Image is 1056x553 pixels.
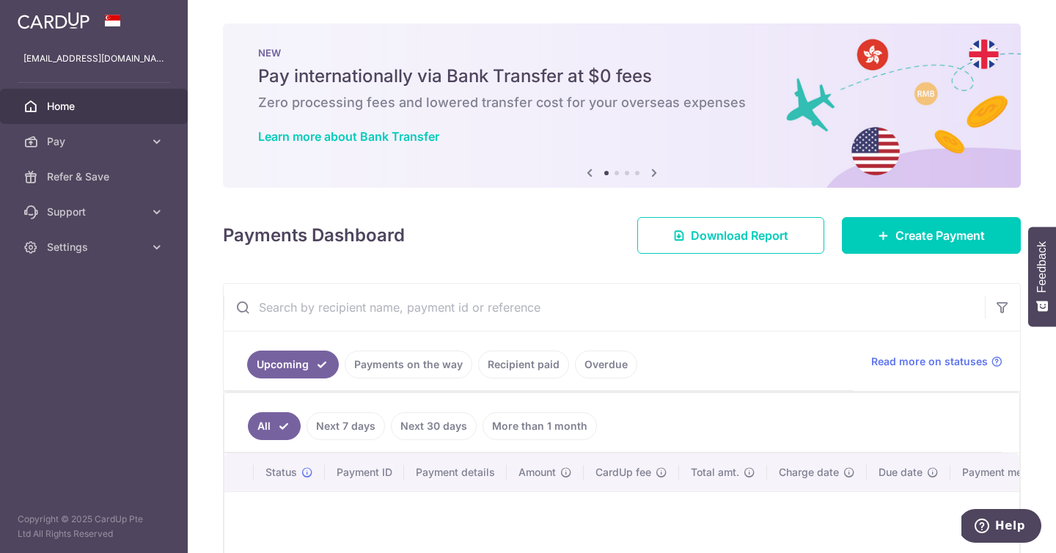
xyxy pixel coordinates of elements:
p: NEW [258,47,986,59]
input: Search by recipient name, payment id or reference [224,284,985,331]
a: Download Report [637,217,824,254]
span: Status [265,465,297,480]
a: All [248,412,301,440]
a: Overdue [575,351,637,378]
span: Settings [47,240,144,254]
a: Next 30 days [391,412,477,440]
span: Due date [879,465,923,480]
h4: Payments Dashboard [223,222,405,249]
p: [EMAIL_ADDRESS][DOMAIN_NAME] [23,51,164,66]
img: Bank transfer banner [223,23,1021,188]
iframe: Opens a widget where you can find more information [961,509,1041,546]
span: Total amt. [691,465,739,480]
a: Read more on statuses [871,354,1002,369]
a: Next 7 days [307,412,385,440]
a: Payments on the way [345,351,472,378]
span: CardUp fee [595,465,651,480]
span: Pay [47,134,144,149]
th: Payment ID [325,453,404,491]
span: Charge date [779,465,839,480]
a: Create Payment [842,217,1021,254]
h5: Pay internationally via Bank Transfer at $0 fees [258,65,986,88]
a: Recipient paid [478,351,569,378]
span: Support [47,205,144,219]
img: CardUp [18,12,89,29]
span: Home [47,99,144,114]
span: Create Payment [895,227,985,244]
h6: Zero processing fees and lowered transfer cost for your overseas expenses [258,94,986,111]
span: Download Report [691,227,788,244]
th: Payment details [404,453,507,491]
span: Feedback [1035,241,1049,293]
a: More than 1 month [483,412,597,440]
a: Learn more about Bank Transfer [258,129,439,144]
button: Feedback - Show survey [1028,227,1056,326]
span: Refer & Save [47,169,144,184]
span: Read more on statuses [871,354,988,369]
span: Amount [518,465,556,480]
a: Upcoming [247,351,339,378]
